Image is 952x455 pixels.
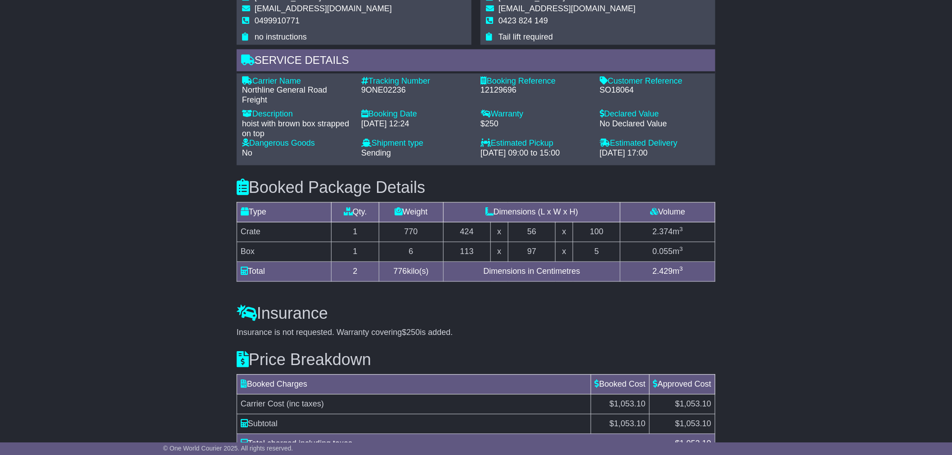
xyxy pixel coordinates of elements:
[556,223,573,242] td: x
[508,242,555,262] td: 97
[679,266,683,272] sup: 3
[163,445,293,452] span: © One World Courier 2025. All rights reserved.
[490,223,508,242] td: x
[443,262,620,282] td: Dimensions in Centimetres
[600,86,710,96] div: SO18064
[652,247,673,256] span: 0.055
[620,262,715,282] td: m
[237,305,715,323] h3: Insurance
[679,226,683,233] sup: 3
[237,223,332,242] td: Crate
[652,267,673,276] span: 2.429
[679,246,683,253] sup: 3
[237,49,715,74] div: Service Details
[443,242,490,262] td: 113
[600,110,710,120] div: Declared Value
[490,242,508,262] td: x
[237,375,591,394] td: Booked Charges
[379,242,443,262] td: 6
[443,203,620,223] td: Dimensions (L x W x H)
[242,120,352,139] div: hoist with brown box strapped on top
[361,149,391,158] span: Sending
[649,375,715,394] td: Approved Cost
[255,16,300,25] span: 0499910771
[242,86,352,105] div: Northline General Road Freight
[237,203,332,223] td: Type
[480,76,591,86] div: Booking Reference
[361,120,472,129] div: [DATE] 12:24
[443,223,490,242] td: 424
[361,139,472,149] div: Shipment type
[255,4,392,13] span: [EMAIL_ADDRESS][DOMAIN_NAME]
[600,139,710,149] div: Estimated Delivery
[498,4,636,13] span: [EMAIL_ADDRESS][DOMAIN_NAME]
[237,179,715,197] h3: Booked Package Details
[361,76,472,86] div: Tracking Number
[498,32,553,41] span: Tail lift required
[402,328,420,337] span: $250
[480,120,591,129] div: $250
[236,438,671,450] div: Total charged including taxes
[675,400,711,409] span: $1,053.10
[600,120,710,129] div: No Declared Value
[242,139,352,149] div: Dangerous Goods
[573,242,620,262] td: 5
[480,110,591,120] div: Warranty
[480,139,591,149] div: Estimated Pickup
[394,267,407,276] span: 776
[255,32,307,41] span: no instructions
[600,76,710,86] div: Customer Reference
[237,351,715,369] h3: Price Breakdown
[591,414,649,434] td: $
[671,438,716,450] div: $
[649,414,715,434] td: $
[610,400,646,409] span: $1,053.10
[332,242,379,262] td: 1
[242,110,352,120] div: Description
[379,223,443,242] td: 770
[332,203,379,223] td: Qty.
[361,86,472,96] div: 9ONE02236
[237,262,332,282] td: Total
[620,203,715,223] td: Volume
[361,110,472,120] div: Booking Date
[379,262,443,282] td: kilo(s)
[287,400,324,409] span: (inc taxes)
[508,223,555,242] td: 56
[556,242,573,262] td: x
[242,149,252,158] span: No
[237,328,715,338] div: Insurance is not requested. Warranty covering is added.
[237,242,332,262] td: Box
[620,223,715,242] td: m
[241,400,284,409] span: Carrier Cost
[600,149,710,159] div: [DATE] 17:00
[498,16,548,25] span: 0423 824 149
[680,419,711,428] span: 1,053.10
[680,439,711,448] span: 1,053.10
[480,149,591,159] div: [DATE] 09:00 to 15:00
[614,419,646,428] span: 1,053.10
[237,414,591,434] td: Subtotal
[379,203,443,223] td: Weight
[332,262,379,282] td: 2
[620,242,715,262] td: m
[480,86,591,96] div: 12129696
[242,76,352,86] div: Carrier Name
[591,375,649,394] td: Booked Cost
[573,223,620,242] td: 100
[332,223,379,242] td: 1
[652,227,673,236] span: 2.374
